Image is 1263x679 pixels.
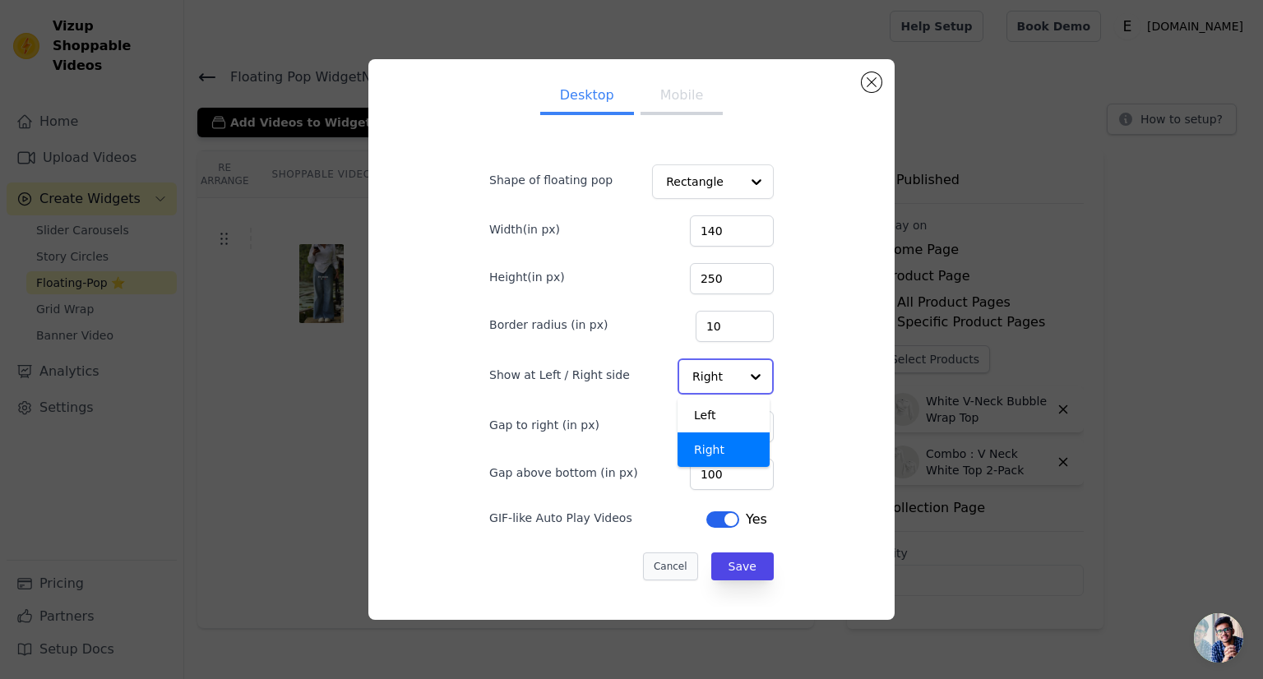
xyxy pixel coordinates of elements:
[862,72,881,92] button: Close modal
[641,79,723,115] button: Mobile
[489,269,565,285] label: Height(in px)
[489,172,613,188] label: Shape of floating pop
[711,552,774,580] button: Save
[489,221,560,238] label: Width(in px)
[489,510,632,526] label: GIF-like Auto Play Videos
[489,367,630,383] label: Show at Left / Right side
[678,432,770,467] div: Right
[678,398,770,432] div: Left
[489,417,599,433] label: Gap to right (in px)
[1194,613,1243,663] div: Open chat
[746,510,767,529] span: Yes
[643,552,698,580] button: Cancel
[489,464,638,481] label: Gap above bottom (in px)
[489,316,608,333] label: Border radius (in px)
[540,79,634,115] button: Desktop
